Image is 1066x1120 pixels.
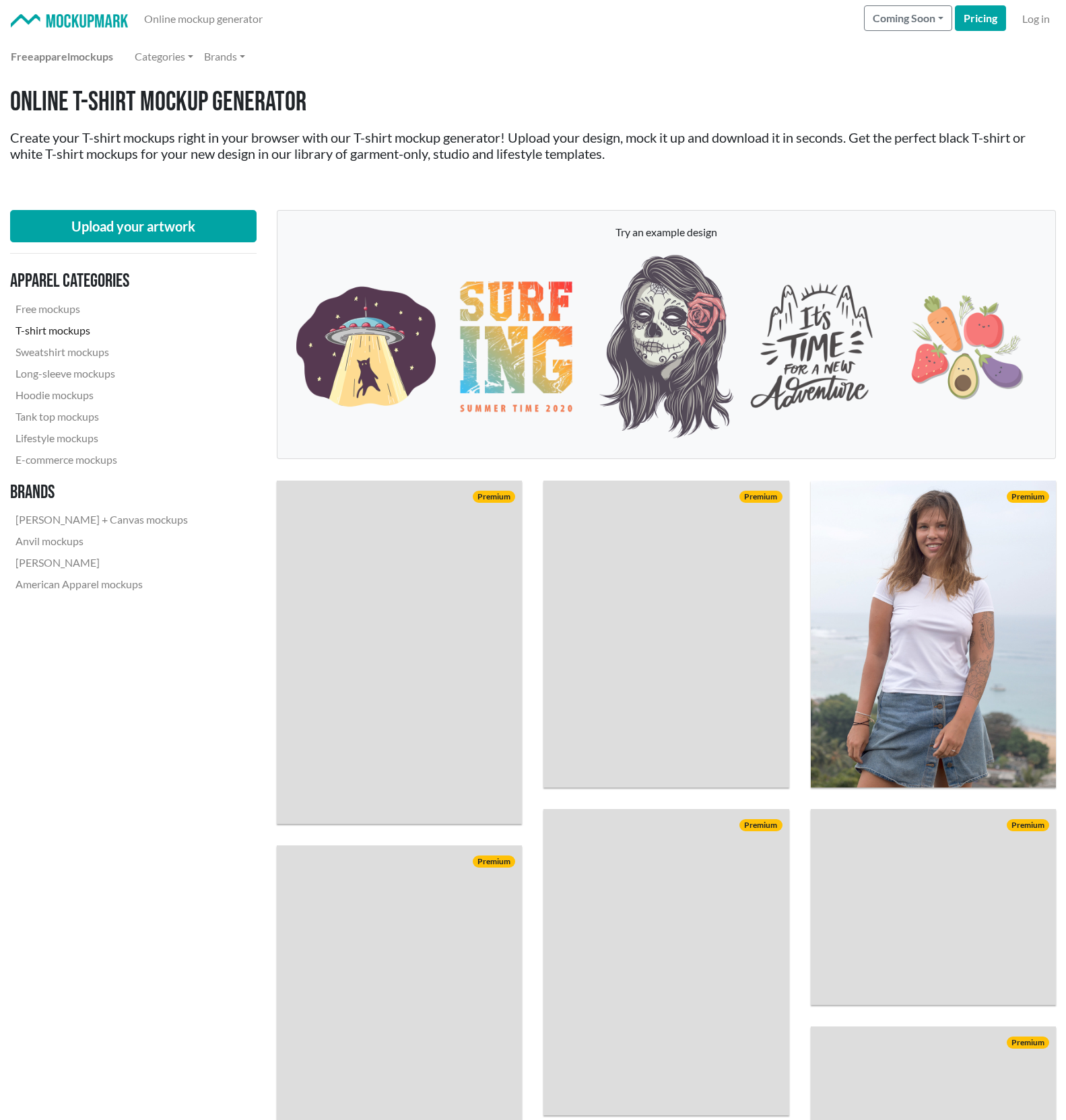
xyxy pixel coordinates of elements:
[10,481,193,504] h3: Brands
[11,14,128,28] img: Mockup Mark
[473,491,515,503] span: Premium
[10,341,193,363] a: Sweatshirt mockups
[5,43,119,70] a: Freeapparelmockups
[1007,1037,1049,1049] span: Premium
[10,363,193,384] a: Long-sleeve mockups
[739,819,782,831] span: Premium
[129,43,199,70] a: Categories
[473,855,515,868] span: Premium
[10,552,193,573] a: [PERSON_NAME]
[291,224,1042,240] p: Try an example design
[10,298,193,320] a: Free mockups
[10,86,1056,118] h1: Online T-shirt Mockup Generator
[10,320,193,341] a: T-shirt mockups
[1007,819,1049,831] span: Premium
[10,129,1056,162] h2: Create your T-shirt mockups right in your browser with our T-shirt mockup generator! Upload your ...
[10,509,193,530] a: [PERSON_NAME] + Canvas mockups
[1017,5,1055,32] a: Log in
[543,809,789,1115] a: male model wearing a white Anvil 6750 crew neck T-shirt
[10,449,193,470] a: E-commerce mockups
[34,50,70,63] span: apparel
[864,5,952,31] button: Coming Soon
[10,427,193,449] a: Lifestyle mockups
[1007,491,1049,503] span: Premium
[10,384,193,406] a: Hoodie mockups
[10,573,193,595] a: American Apparel mockups
[543,481,789,787] a: African American woman wearing a white scoop neck T-shirt sitting in a hanging chair
[739,491,782,503] span: Premium
[811,481,1056,787] img: tatooed brown-haired woman wearing a white crew neck T-shirt and a denim skirt in front of the ocean
[139,5,268,32] a: Online mockup generator
[955,5,1006,31] a: Pricing
[10,530,193,552] a: Anvil mockups
[10,406,193,427] a: Tank top mockups
[277,481,522,824] a: woman with brown hair wearing a white crew neck T-shirt in front of a grey brick wall
[10,210,257,242] button: Upload your artwork
[199,43,251,70] a: Brands
[811,809,1056,1005] a: brunette woman with blue eyes wearing a white crew neck T-shirt in the kitchen
[10,270,193,293] h3: Apparel categories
